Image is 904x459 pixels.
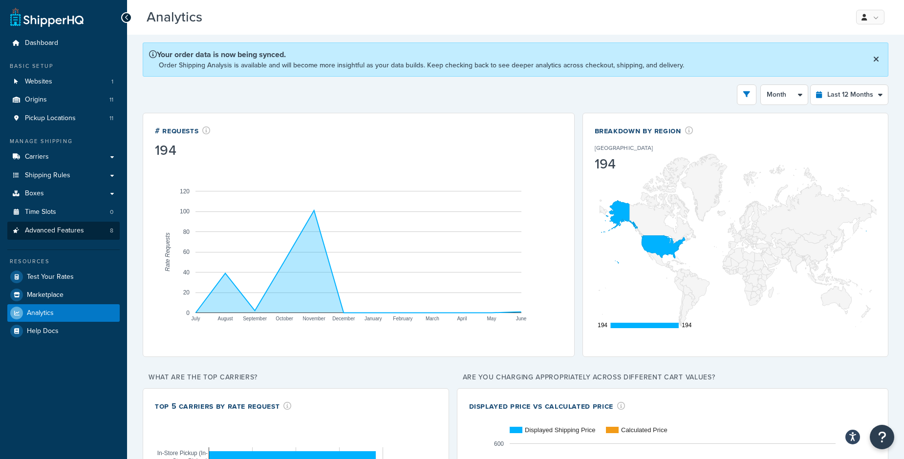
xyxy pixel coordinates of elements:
div: Basic Setup [7,62,120,70]
a: Pickup Locations11 [7,109,120,127]
a: Marketplace [7,286,120,304]
span: Advanced Features [25,227,84,235]
h3: Analytics [147,10,839,25]
text: July [192,315,200,321]
span: 11 [109,96,113,104]
text: December [332,315,355,321]
p: What are the top carriers? [143,371,449,384]
text: June [516,315,527,321]
div: # Requests [155,125,211,136]
span: Websites [25,78,52,86]
text: May [487,315,496,321]
a: Origins11 [7,91,120,109]
p: [GEOGRAPHIC_DATA] [595,144,653,152]
span: Help Docs [27,327,59,335]
text: April [457,315,467,321]
a: Websites1 [7,73,120,91]
span: Beta [205,13,238,24]
text: February [393,315,412,321]
text: 0 [186,309,190,316]
button: Open Resource Center [870,425,894,449]
text: 60 [183,249,190,255]
text: In-Store Pickup (In- [157,450,208,457]
text: Calculated Price [621,426,667,434]
div: Top 5 Carriers by Rate Request [155,400,292,412]
span: 8 [110,227,113,235]
text: March [426,315,439,321]
a: Shipping Rules [7,167,120,185]
div: Displayed Price vs Calculated Price [469,400,625,412]
text: 80 [183,228,190,235]
text: 194 [682,322,691,329]
span: Pickup Locations [25,114,76,123]
span: Dashboard [25,39,58,47]
span: Shipping Rules [25,171,70,180]
text: August [217,315,233,321]
a: Analytics [7,304,120,322]
span: 1 [111,78,113,86]
text: 20 [183,289,190,296]
text: January [365,315,382,321]
span: Carriers [25,153,49,161]
a: Test Your Rates [7,268,120,286]
text: 100 [180,208,190,215]
span: 11 [109,114,113,123]
p: Your order data is now being synced. [149,49,684,60]
p: Order Shipping Analysis is available and will become more insightful as your data builds. Keep ch... [159,60,684,70]
div: 194 [155,144,211,157]
text: Rate Requests [164,232,171,271]
a: Dashboard [7,34,120,52]
li: Origins [7,91,120,109]
a: Advanced Features8 [7,222,120,240]
div: Resources [7,257,120,266]
a: Time Slots0 [7,203,120,221]
span: Analytics [27,309,54,317]
span: Origins [25,96,47,104]
svg: A chart. [595,148,877,334]
text: Displayed Shipping Price [525,426,596,434]
div: Manage Shipping [7,137,120,146]
text: 40 [183,269,190,275]
text: September [243,315,267,321]
button: open filter drawer [737,84,756,105]
li: Time Slots [7,203,120,221]
div: Breakdown by Region [595,125,693,136]
li: Advanced Features [7,222,120,240]
li: Websites [7,73,120,91]
span: Marketplace [27,291,64,299]
span: 0 [110,208,113,216]
text: 194 [598,322,607,329]
a: Carriers [7,148,120,166]
li: Pickup Locations [7,109,120,127]
span: Test Your Rates [27,273,74,281]
text: 120 [180,188,190,194]
text: 600 [494,440,503,447]
span: Time Slots [25,208,56,216]
p: Are you charging appropriately across different cart values? [457,371,889,384]
svg: A chart. [155,159,562,345]
text: October [276,315,293,321]
a: Help Docs [7,322,120,340]
text: November [303,315,326,321]
a: Boxes [7,185,120,203]
div: 194 [595,157,684,171]
span: Boxes [25,189,44,198]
